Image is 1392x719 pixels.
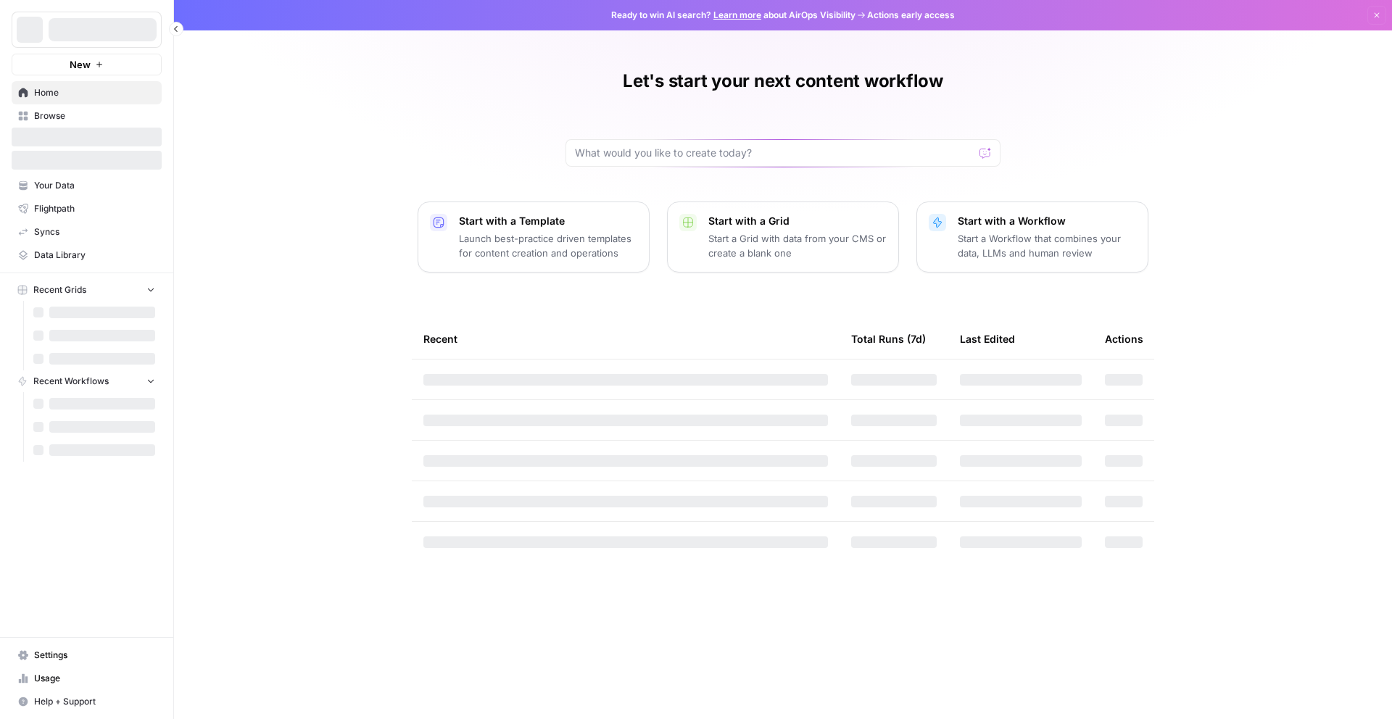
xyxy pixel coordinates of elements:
span: Flightpath [34,202,155,215]
span: Help + Support [34,695,155,708]
div: Recent [423,319,828,359]
button: Start with a WorkflowStart a Workflow that combines your data, LLMs and human review [916,201,1148,273]
span: Ready to win AI search? about AirOps Visibility [611,9,855,22]
p: Start with a Template [459,214,637,228]
a: Usage [12,667,162,690]
a: Home [12,81,162,104]
a: Your Data [12,174,162,197]
span: Actions early access [867,9,955,22]
a: Syncs [12,220,162,244]
a: Settings [12,644,162,667]
span: Data Library [34,249,155,262]
div: Actions [1105,319,1143,359]
span: Recent Workflows [33,375,109,388]
a: Flightpath [12,197,162,220]
button: Recent Grids [12,279,162,301]
span: Usage [34,672,155,685]
button: Help + Support [12,690,162,713]
p: Start with a Workflow [958,214,1136,228]
span: New [70,57,91,72]
span: Home [34,86,155,99]
div: Total Runs (7d) [851,319,926,359]
button: Start with a GridStart a Grid with data from your CMS or create a blank one [667,201,899,273]
span: Browse [34,109,155,122]
button: New [12,54,162,75]
p: Start a Grid with data from your CMS or create a blank one [708,231,887,260]
h1: Let's start your next content workflow [623,70,943,93]
p: Start a Workflow that combines your data, LLMs and human review [958,231,1136,260]
span: Syncs [34,225,155,238]
input: What would you like to create today? [575,146,974,160]
a: Browse [12,104,162,128]
span: Your Data [34,179,155,192]
button: Start with a TemplateLaunch best-practice driven templates for content creation and operations [418,201,650,273]
div: Last Edited [960,319,1015,359]
span: Settings [34,649,155,662]
p: Launch best-practice driven templates for content creation and operations [459,231,637,260]
span: Recent Grids [33,283,86,296]
p: Start with a Grid [708,214,887,228]
a: Data Library [12,244,162,267]
button: Recent Workflows [12,370,162,392]
a: Learn more [713,9,761,20]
